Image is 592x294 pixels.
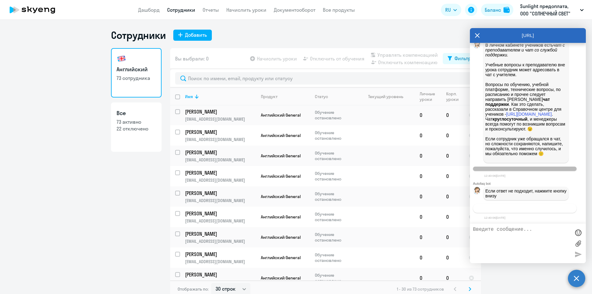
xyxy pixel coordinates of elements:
div: Фильтр [454,55,471,62]
button: Sunlight предоплата, ООО "СОЛНЕЧНЫЙ СВЕТ" [517,2,587,17]
p: 73 активно [117,118,156,125]
a: [PERSON_NAME] [185,271,256,278]
img: bot avatar [473,187,481,196]
p: [PERSON_NAME] [185,129,255,135]
td: 0 [441,166,464,186]
a: Начислить уроки [226,7,266,13]
p: [EMAIL_ADDRESS][DOMAIN_NAME] [185,116,256,122]
p: [PERSON_NAME] [185,108,255,115]
button: Фильтр [443,53,476,64]
span: Английский General [261,194,301,199]
p: Обучение остановлено [315,110,357,121]
span: Английский General [261,234,301,240]
td: 0 [415,166,441,186]
div: Имя [185,94,256,99]
span: Вы выбрали: 0 [175,55,209,62]
div: Баланс [485,6,501,14]
div: Добавить [185,31,207,39]
span: 1 - 30 из 73 сотрудников [397,286,444,292]
a: [PERSON_NAME] [185,210,256,217]
a: [PERSON_NAME] [185,230,256,237]
time: 12:40:06[DATE] [484,174,505,177]
td: 0 [415,227,441,247]
img: bot avatar [473,41,481,50]
a: [PERSON_NAME] [185,169,256,176]
td: 0 [441,247,464,268]
p: [EMAIL_ADDRESS][DOMAIN_NAME] [185,198,256,203]
div: Имя [185,94,193,99]
a: [URL][DOMAIN_NAME] [506,112,552,117]
a: [PERSON_NAME] [185,251,256,258]
div: Статус [315,94,328,99]
td: 0 [415,207,441,227]
p: [EMAIL_ADDRESS][DOMAIN_NAME] [185,177,256,183]
button: RU [441,4,461,16]
span: Английский General [261,275,301,281]
p: [PERSON_NAME] [185,251,255,258]
td: 0 [415,105,441,125]
td: 0 [441,146,464,166]
label: Лимит 10 файлов [573,239,583,248]
p: Обучение остановлено [315,191,357,202]
p: [PERSON_NAME] [185,190,255,197]
a: [PERSON_NAME] [185,108,256,115]
p: [EMAIL_ADDRESS][DOMAIN_NAME] [185,137,256,142]
a: Документооборот [274,7,315,13]
h3: Все [117,109,156,117]
img: balance [504,7,510,13]
a: Все продукты [323,7,355,13]
span: Английский General [261,112,301,118]
td: 0 [441,105,464,125]
div: Текущий уровень [362,94,414,99]
span: Отображать по: [178,286,209,292]
time: 12:40:06[DATE] [484,216,505,219]
td: 0 [415,125,441,146]
a: [PERSON_NAME] [185,149,256,156]
p: 73 сотрудника [117,75,156,81]
div: Корп. уроки [446,91,463,102]
p: [EMAIL_ADDRESS][DOMAIN_NAME] [185,218,256,224]
td: 0 [441,268,464,288]
p: [EMAIL_ADDRESS][DOMAIN_NAME] [185,157,256,163]
td: 0 [441,227,464,247]
div: Autofaq bot [473,182,586,185]
a: Сотрудники [167,7,195,13]
a: [PERSON_NAME] [185,190,256,197]
p: В личном кабинете учеников есть Учебные вопросы к преподавателю вне урока сотрудник может адресов... [485,43,567,161]
td: 0 [415,268,441,288]
p: Sunlight предоплата, ООО "СОЛНЕЧНЫЙ СВЕТ" [520,2,578,17]
td: 0 [415,247,441,268]
em: чат с преподавателем и чат со службой поддержки. [485,43,566,57]
span: Английский General [261,153,301,159]
td: 0 [441,125,464,146]
p: Обучение остановлено [315,272,357,284]
span: Английский General [261,214,301,220]
a: Отчеты [203,7,219,13]
strong: круглосуточный [492,117,527,122]
p: Обучение остановлено [315,211,357,222]
span: Связаться с менеджером [501,206,548,211]
p: [PERSON_NAME] [185,149,255,156]
input: Поиск по имени, email, продукту или статусу [175,72,476,85]
td: 0 [441,186,464,207]
a: Английский73 сотрудника [111,48,162,97]
p: [PERSON_NAME] [185,230,255,237]
p: Обучение остановлено [315,150,357,161]
td: 0 [415,186,441,207]
button: Связаться с менеджером [473,204,577,213]
span: Если ответ не подходит, нажмите кнопку внизу [485,188,568,198]
div: Личные уроки [420,91,441,102]
p: [EMAIL_ADDRESS][DOMAIN_NAME] [185,259,256,264]
p: Обучение остановлено [315,130,357,141]
span: Английский General [261,173,301,179]
p: Обучение остановлено [315,252,357,263]
strong: чат поддержки [485,97,551,107]
div: Продукт [261,94,277,99]
p: 22 отключено [117,125,156,132]
button: Балансbalance [481,4,513,16]
span: RU [445,6,451,14]
button: Добавить [173,30,212,41]
a: [PERSON_NAME] [185,129,256,135]
h1: Сотрудники [111,29,166,41]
